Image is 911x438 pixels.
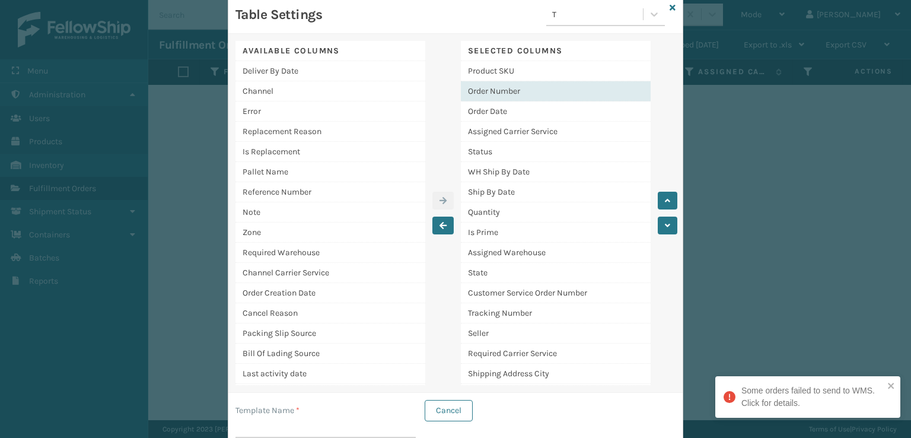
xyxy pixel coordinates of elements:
[235,344,425,364] div: Bill Of Lading Source
[235,81,425,101] div: Channel
[461,384,651,404] div: Shipping Address City Zip Code
[461,323,651,344] div: Seller
[235,61,425,81] div: Deliver By Date
[461,41,651,61] div: Selected Columns
[235,243,425,263] div: Required Warehouse
[235,142,425,162] div: Is Replacement
[425,400,473,421] button: Cancel
[461,344,651,364] div: Required Carrier Service
[235,101,425,122] div: Error
[552,8,644,21] div: T
[887,381,896,392] button: close
[461,182,651,202] div: Ship By Date
[235,323,425,344] div: Packing Slip Source
[461,263,651,283] div: State
[235,182,425,202] div: Reference Number
[461,101,651,122] div: Order Date
[461,142,651,162] div: Status
[461,122,651,142] div: Assigned Carrier Service
[461,162,651,182] div: WH Ship By Date
[461,223,651,243] div: Is Prime
[461,283,651,303] div: Customer Service Order Number
[235,364,425,384] div: Last activity date
[461,303,651,323] div: Tracking Number
[235,404,300,417] label: Template Name
[235,122,425,142] div: Replacement Reason
[461,61,651,81] div: Product SKU
[235,263,425,283] div: Channel Carrier Service
[235,283,425,303] div: Order Creation Date
[235,202,425,223] div: Note
[461,81,651,101] div: Order Number
[461,243,651,263] div: Assigned Warehouse
[741,385,884,410] div: Some orders failed to send to WMS. Click for details.
[235,223,425,243] div: Zone
[461,364,651,384] div: Shipping Address City
[235,303,425,323] div: Cancel Reason
[235,162,425,182] div: Pallet Name
[235,6,322,24] h3: Table Settings
[235,41,425,61] div: Available Columns
[235,384,425,404] div: Last User
[461,202,651,223] div: Quantity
